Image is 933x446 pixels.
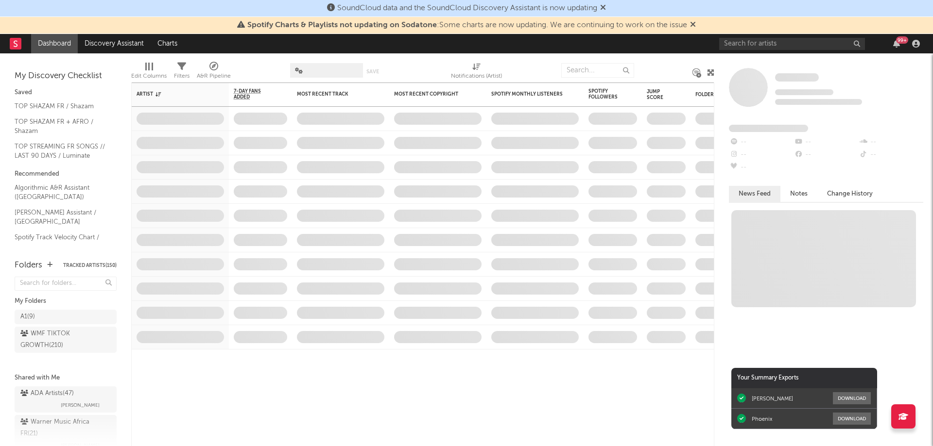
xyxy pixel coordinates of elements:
input: Search for artists [719,38,865,50]
span: : Some charts are now updating. We are continuing to work on the issue [247,21,687,29]
button: Download [833,413,871,425]
div: Spotify Followers [588,88,622,100]
span: [PERSON_NAME] [61,399,100,411]
div: Notifications (Artist) [451,70,502,82]
div: Shared with Me [15,372,117,384]
button: Notes [780,186,817,202]
a: Dashboard [31,34,78,53]
button: Save [366,69,379,74]
a: TOP SHAZAM FR / Shazam [15,101,107,112]
div: -- [729,161,794,174]
div: Phoenix [752,415,772,422]
input: Search for folders... [15,277,117,291]
div: Saved [15,87,117,99]
div: WMF TIKTOK GROWTH ( 210 ) [20,328,89,351]
a: Algorithmic A&R Assistant ([GEOGRAPHIC_DATA]) [15,182,107,202]
span: Fans Added by Platform [729,125,808,132]
div: Notifications (Artist) [451,58,502,86]
div: Recommended [15,168,117,180]
span: Dismiss [690,21,696,29]
div: Edit Columns [131,58,167,86]
div: Warner Music Africa FR ( 21 ) [20,416,108,440]
div: Filters [174,70,190,82]
div: [PERSON_NAME] [752,395,793,402]
span: 0 fans last week [775,99,862,105]
div: Folders [695,92,768,98]
a: Spotify Track Velocity Chart / FR [15,232,107,252]
div: Most Recent Copyright [394,91,467,97]
div: -- [794,149,858,161]
span: 7-Day Fans Added [234,88,273,100]
a: TOP STREAMING FR SONGS // LAST 90 DAYS / Luminate [15,141,107,161]
div: My Folders [15,296,117,307]
button: Change History [817,186,882,202]
button: News Feed [729,186,780,202]
a: ADA Artists(47)[PERSON_NAME] [15,386,117,413]
a: TOP SHAZAM FR + AFRO / Shazam [15,116,107,136]
a: Charts [151,34,184,53]
a: Discovery Assistant [78,34,151,53]
div: A&R Pipeline [197,58,231,86]
span: Tracking Since: [DATE] [775,89,833,95]
div: 99 + [896,36,908,44]
div: -- [729,149,794,161]
a: WMF TIKTOK GROWTH(210) [15,327,117,353]
div: Edit Columns [131,70,167,82]
a: [PERSON_NAME] Assistant / [GEOGRAPHIC_DATA] [15,207,107,227]
div: Folders [15,260,42,271]
div: Filters [174,58,190,86]
div: A1 ( 9 ) [20,311,35,323]
a: Some Artist [775,73,819,83]
button: Download [833,392,871,404]
button: 99+ [893,40,900,48]
div: Most Recent Track [297,91,370,97]
div: -- [859,149,923,161]
span: SoundCloud data and the SoundCloud Discovery Assistant is now updating [337,4,597,12]
div: -- [859,136,923,149]
div: -- [794,136,858,149]
div: Spotify Monthly Listeners [491,91,564,97]
div: My Discovery Checklist [15,70,117,82]
span: Some Artist [775,73,819,82]
div: ADA Artists ( 47 ) [20,388,74,399]
div: Artist [137,91,209,97]
a: A1(9) [15,310,117,324]
div: Jump Score [647,89,671,100]
div: Your Summary Exports [731,368,877,388]
span: Spotify Charts & Playlists not updating on Sodatone [247,21,437,29]
button: Tracked Artists(150) [63,263,117,268]
div: -- [729,136,794,149]
input: Search... [561,63,634,78]
div: A&R Pipeline [197,70,231,82]
span: Dismiss [600,4,606,12]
